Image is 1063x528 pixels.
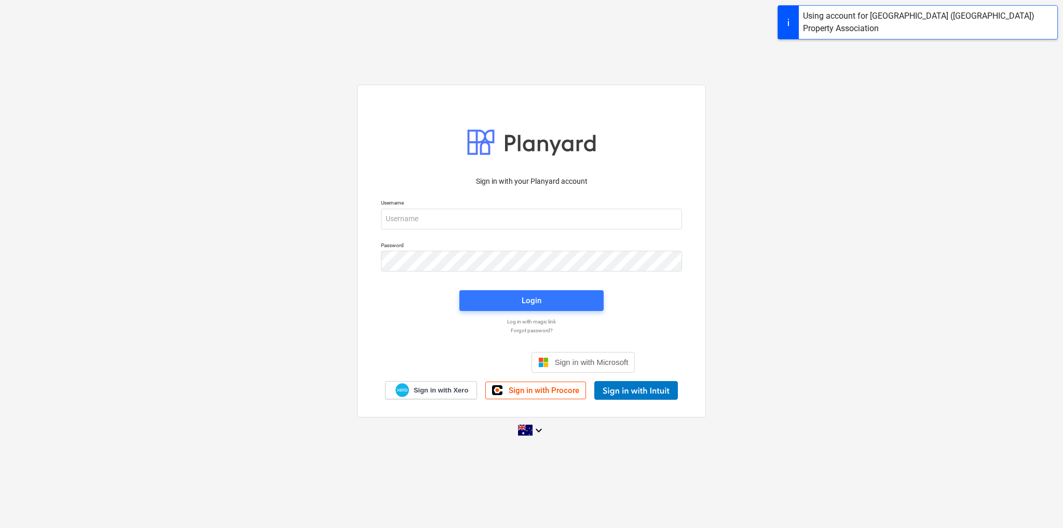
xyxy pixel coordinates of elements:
[376,318,687,325] a: Log in with magic link
[376,327,687,334] a: Forgot password?
[509,386,579,395] span: Sign in with Procore
[414,386,468,395] span: Sign in with Xero
[538,357,549,368] img: Microsoft logo
[485,382,586,399] a: Sign in with Procore
[522,294,541,307] div: Login
[381,242,682,251] p: Password
[396,383,409,397] img: Xero logo
[381,199,682,208] p: Username
[803,10,1053,35] div: Using account for [GEOGRAPHIC_DATA] ([GEOGRAPHIC_DATA]) Property Association
[381,209,682,229] input: Username
[555,358,629,367] span: Sign in with Microsoft
[459,290,604,311] button: Login
[385,381,478,399] a: Sign in with Xero
[533,424,545,437] i: keyboard_arrow_down
[423,351,528,374] iframe: Sign in with Google Button
[381,176,682,187] p: Sign in with your Planyard account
